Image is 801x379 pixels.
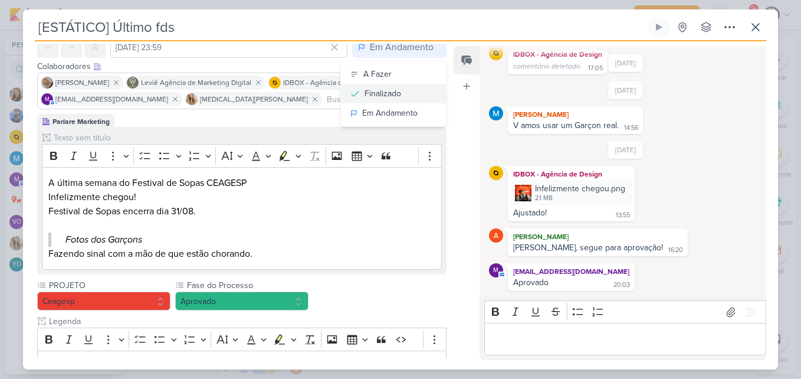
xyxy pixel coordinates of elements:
button: Em Andamento [352,37,447,58]
div: Ligar relógio [654,22,664,32]
input: Buscar [324,92,444,106]
div: 20:03 [613,280,630,290]
span: [EMAIL_ADDRESS][DOMAIN_NAME] [55,94,168,104]
p: A última semana do Festival de Sopas CEAGESP [48,176,435,190]
button: Em Andamento [341,103,446,123]
span: comentário deletado [513,62,580,70]
input: Select a date [110,37,347,58]
span: [PERSON_NAME] [55,77,109,88]
label: Fase do Processo [186,279,308,292]
div: Finalizado [365,87,401,100]
div: 17:05 [588,64,603,73]
div: IDBOX - Agência de Design [510,48,605,60]
div: 13:55 [616,211,630,220]
img: Yasmin Yumi [186,93,198,105]
p: Infelizmente chegou! [48,190,435,204]
div: Editor toolbar [37,328,447,351]
div: A Fazer [363,68,392,80]
img: IDBOX - Agência de Design [269,77,281,89]
div: Ajustado! [513,208,547,218]
div: [EMAIL_ADDRESS][DOMAIN_NAME] [510,266,632,277]
div: [PERSON_NAME] [510,231,685,243]
img: Sarah Violante [41,77,53,89]
div: Editor editing area: main [42,167,442,270]
div: Parlare Marketing [52,116,110,127]
div: Infelizmente chegou.png [535,182,625,195]
img: Amanda ARAUJO [489,228,503,243]
div: Colaboradores [37,60,447,73]
div: 14:56 [624,123,638,133]
button: Ceagesp [37,292,170,311]
img: MARIANA MIRANDA [489,106,503,120]
p: Fazendo sinal com a mão de que estão chorando. [48,247,435,261]
div: IDBOX - Agência de Design [510,168,632,180]
div: 2.1 MB [535,194,625,203]
div: Infelizmente chegou.png [510,180,632,205]
div: V amos usar um Garçon real. [513,120,619,130]
p: Festival de Sopas encerra dia 31/08. [48,204,435,218]
div: mlegnaioli@gmail.com [41,93,53,105]
label: PROJETO [48,279,170,292]
button: Finalizado [341,84,446,103]
div: Editor toolbar [42,144,442,167]
div: Em Andamento [370,40,434,54]
p: m [493,267,498,274]
div: Aprovado [513,277,549,287]
div: mlegnaioli@gmail.com [489,263,503,277]
button: A Fazer [341,64,446,84]
img: IDBOX - Agência de Design [489,166,503,180]
div: Editor editing area: main [484,323,766,355]
div: [PERSON_NAME] [510,109,641,120]
img: Leviê Agência de Marketing Digital [127,77,139,89]
div: [PERSON_NAME], segue para aprovação! [513,243,663,253]
input: Texto sem título [47,315,447,328]
div: Editor toolbar [484,300,766,324]
button: Aprovado [175,292,308,311]
span: [MEDICAL_DATA][PERSON_NAME] [200,94,308,104]
p: m [45,97,50,103]
div: Em Andamento [362,107,418,119]
div: 16:20 [668,246,683,255]
input: Texto sem título [51,132,442,144]
img: ClWgdqbRqOprvKPmiKXcTh7ZVW2ktCFeDTiOQ1B4.png [515,185,531,201]
span: Leviê Agência de Marketing Digital [141,77,251,88]
input: Kard Sem Título [35,17,646,38]
p: Fotos dos Garçons [65,233,421,247]
span: IDBOX - Agência de Design [283,77,370,88]
img: IDBOX - Agência de Design [489,46,503,60]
